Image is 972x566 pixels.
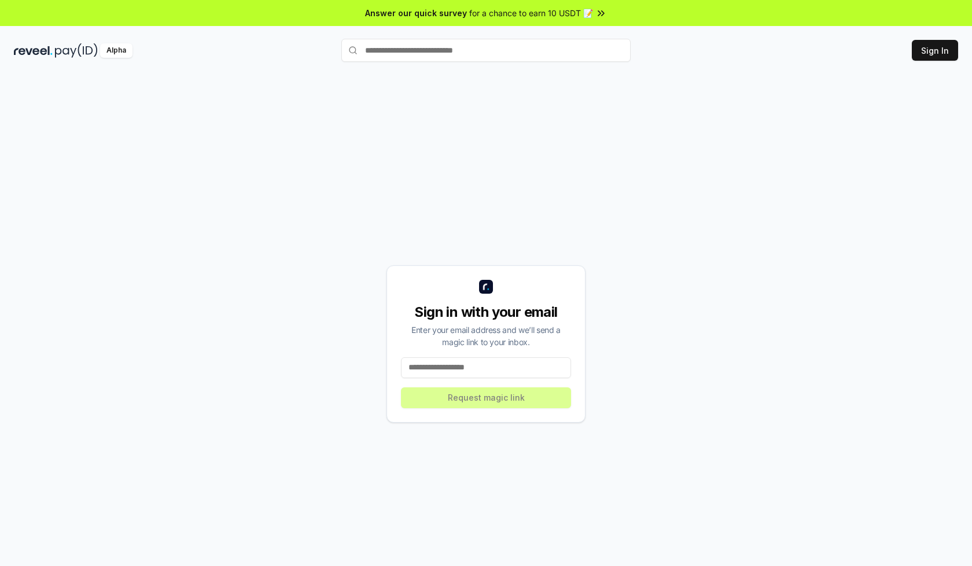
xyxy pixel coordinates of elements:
[365,7,467,19] span: Answer our quick survey
[401,303,571,321] div: Sign in with your email
[401,324,571,348] div: Enter your email address and we’ll send a magic link to your inbox.
[912,40,958,61] button: Sign In
[100,43,132,58] div: Alpha
[479,280,493,294] img: logo_small
[469,7,593,19] span: for a chance to earn 10 USDT 📝
[14,43,53,58] img: reveel_dark
[55,43,98,58] img: pay_id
